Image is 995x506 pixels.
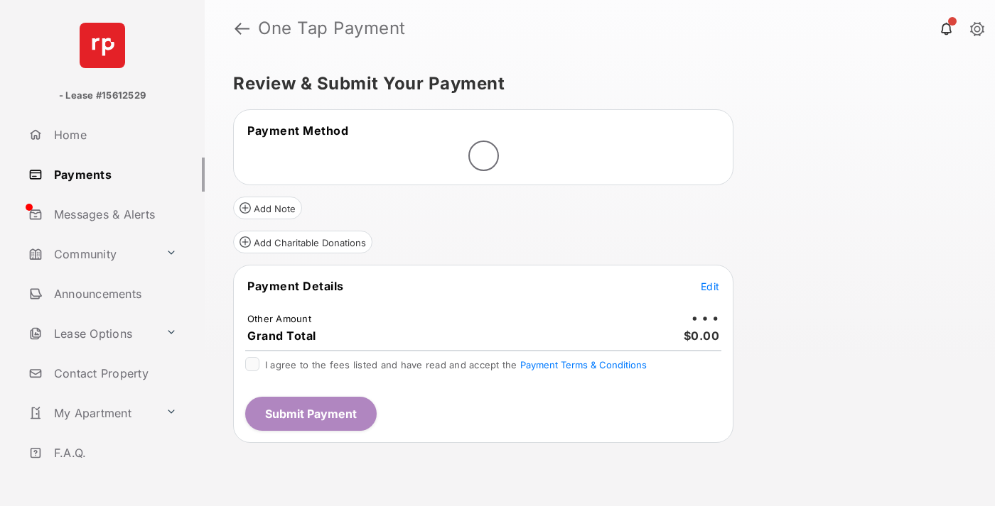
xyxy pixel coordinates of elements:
[684,329,720,343] span: $0.00
[520,359,647,370] button: I agree to the fees listed and have read and accept the
[23,197,205,231] a: Messages & Alerts
[233,75,955,92] h5: Review & Submit Your Payment
[23,317,160,351] a: Lease Options
[233,231,372,253] button: Add Charitable Donations
[23,237,160,271] a: Community
[247,123,348,138] span: Payment Method
[23,436,205,470] a: F.A.Q.
[245,397,377,431] button: Submit Payment
[233,197,302,219] button: Add Note
[23,118,205,152] a: Home
[247,329,316,343] span: Grand Total
[247,279,344,293] span: Payment Details
[23,277,205,311] a: Announcements
[265,359,647,370] span: I agree to the fees listed and have read and accept the
[23,396,160,430] a: My Apartment
[23,356,205,390] a: Contact Property
[59,89,146,103] p: - Lease #15612529
[701,279,719,293] button: Edit
[258,20,406,37] strong: One Tap Payment
[23,158,205,192] a: Payments
[247,312,312,325] td: Other Amount
[80,23,125,68] img: svg+xml;base64,PHN2ZyB4bWxucz0iaHR0cDovL3d3dy53My5vcmcvMjAwMC9zdmciIHdpZHRoPSI2NCIgaGVpZ2h0PSI2NC...
[701,280,719,292] span: Edit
